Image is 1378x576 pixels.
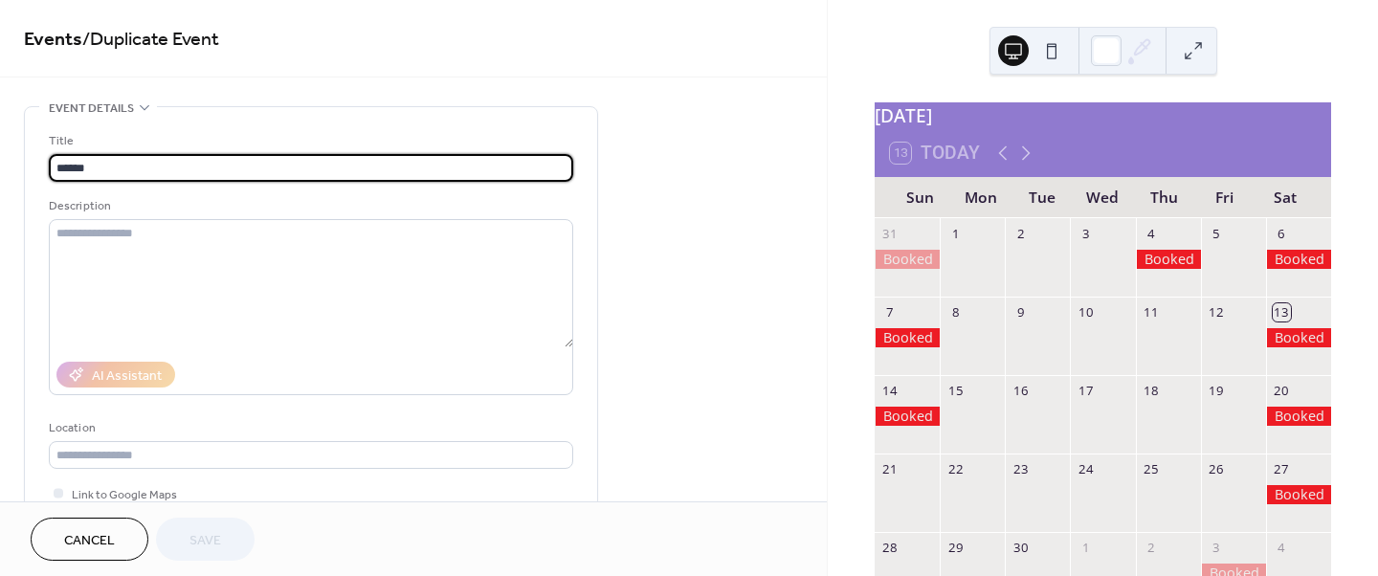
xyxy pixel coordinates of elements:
[1011,177,1073,218] div: Tue
[1078,303,1095,321] div: 10
[24,21,82,58] a: Events
[49,418,569,438] div: Location
[1143,225,1160,242] div: 4
[1273,225,1290,242] div: 6
[881,225,899,242] div: 31
[881,460,899,477] div: 21
[1208,225,1225,242] div: 5
[1136,250,1201,269] div: Booked
[890,177,951,218] div: Sun
[946,382,964,399] div: 15
[875,102,1331,130] div: [DATE]
[1273,540,1290,557] div: 4
[1078,225,1095,242] div: 3
[1078,540,1095,557] div: 1
[64,531,115,551] span: Cancel
[946,225,964,242] div: 1
[875,328,940,347] div: Booked
[1266,250,1331,269] div: Booked
[951,177,1012,218] div: Mon
[31,518,148,561] button: Cancel
[946,303,964,321] div: 8
[49,131,569,151] div: Title
[1194,177,1256,218] div: Fri
[875,250,940,269] div: Booked
[1133,177,1194,218] div: Thu
[881,303,899,321] div: 7
[1143,382,1160,399] div: 18
[1208,303,1225,321] div: 12
[1273,460,1290,477] div: 27
[875,407,940,426] div: Booked
[881,540,899,557] div: 28
[1011,460,1029,477] div: 23
[1011,225,1029,242] div: 2
[1011,540,1029,557] div: 30
[1208,382,1225,399] div: 19
[881,382,899,399] div: 14
[1266,485,1331,504] div: Booked
[1143,540,1160,557] div: 2
[946,540,964,557] div: 29
[1266,328,1331,347] div: Booked
[1078,460,1095,477] div: 24
[1208,460,1225,477] div: 26
[1011,303,1029,321] div: 9
[82,21,219,58] span: / Duplicate Event
[1011,382,1029,399] div: 16
[1073,177,1134,218] div: Wed
[1266,407,1331,426] div: Booked
[1143,460,1160,477] div: 25
[49,99,134,119] span: Event details
[1273,303,1290,321] div: 13
[72,485,177,505] span: Link to Google Maps
[946,460,964,477] div: 22
[1255,177,1316,218] div: Sat
[1208,540,1225,557] div: 3
[49,196,569,216] div: Description
[1078,382,1095,399] div: 17
[1143,303,1160,321] div: 11
[1273,382,1290,399] div: 20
